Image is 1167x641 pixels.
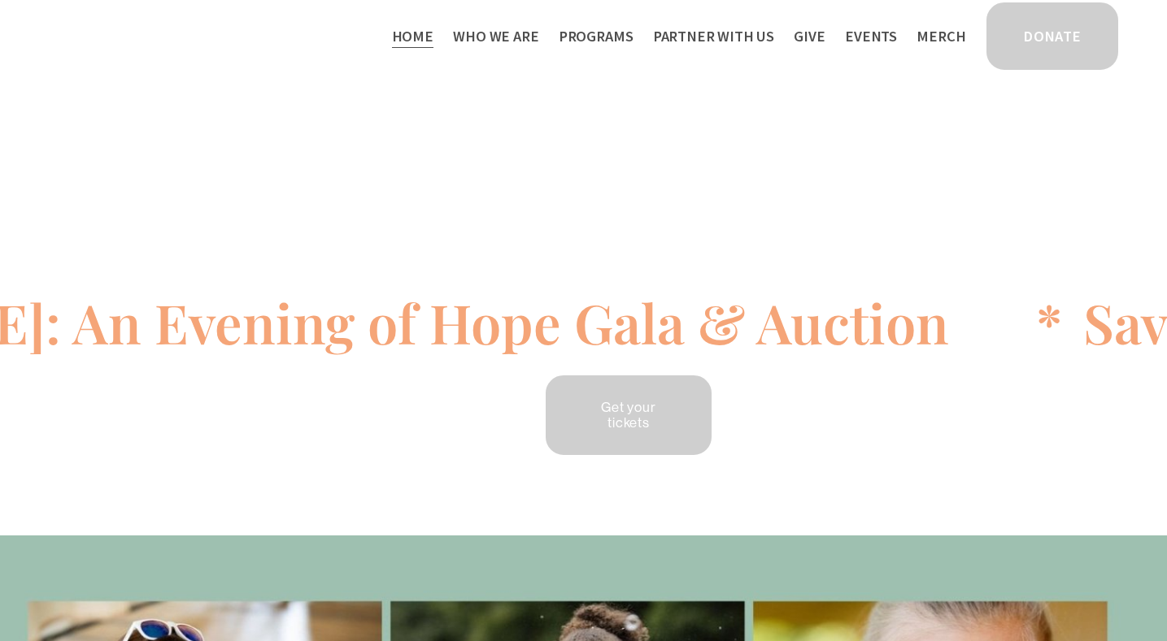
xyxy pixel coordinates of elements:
span: Who We Are [453,24,538,49]
a: Events [845,23,897,50]
a: Home [392,23,433,50]
span: Programs [559,24,634,49]
a: folder dropdown [453,23,538,50]
a: Merch [917,23,965,50]
span: Partner With Us [653,24,774,49]
a: folder dropdown [653,23,774,50]
a: Get your tickets [543,373,715,457]
a: folder dropdown [559,23,634,50]
a: Give [794,23,825,50]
